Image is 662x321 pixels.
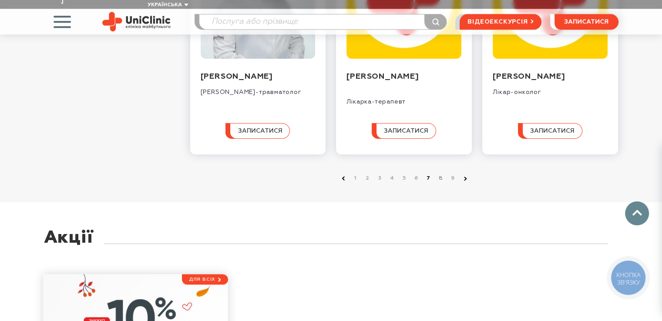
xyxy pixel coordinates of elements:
button: записатися [554,14,618,30]
a: [PERSON_NAME] [346,73,419,80]
a: 2 [363,174,372,183]
span: відеоекскурсія [467,14,528,29]
a: відеоекскурсія [460,14,541,30]
button: записатися [518,123,582,139]
a: 6 [412,174,421,183]
span: Українська [148,2,182,7]
a: [PERSON_NAME] [493,73,565,80]
span: Для всіх [188,277,215,282]
span: КНОПКА ЗВ'ЯЗКУ [616,271,640,286]
div: Акції [44,228,93,261]
span: записатися [238,128,282,134]
input: Послуга або прізвище [199,14,447,29]
a: 1 [351,174,360,183]
div: Лікар-онколог [493,82,608,96]
span: записатися [384,128,428,134]
a: 7 [424,174,433,183]
a: 4 [388,174,397,183]
div: [PERSON_NAME]-травматолог [201,82,316,96]
button: записатися [225,123,290,139]
div: Лікарка-терапевт [346,91,461,106]
a: 3 [376,174,384,183]
button: Українська [145,2,188,8]
span: записатися [530,128,575,134]
img: Uniclinic [102,12,171,31]
a: 9 [449,174,457,183]
button: записатися [372,123,436,139]
span: записатися [564,19,608,25]
a: 5 [400,174,409,183]
a: [PERSON_NAME] [201,73,273,80]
